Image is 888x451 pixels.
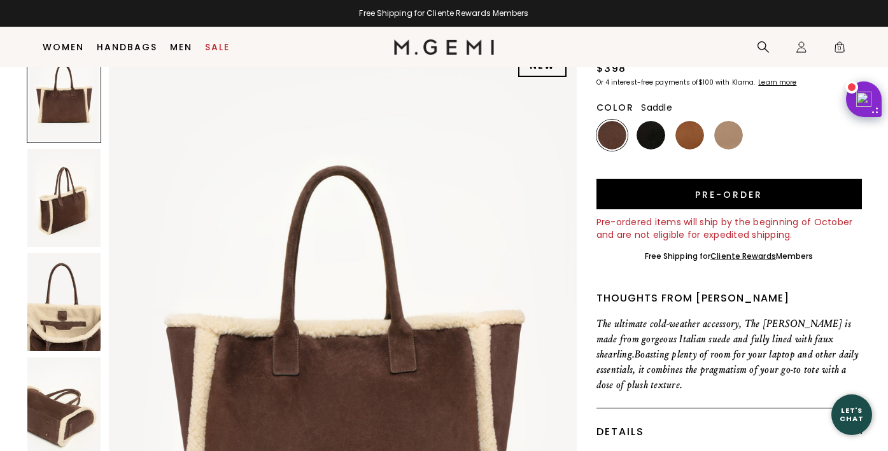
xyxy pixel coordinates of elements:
klarna-placement-style-cta: Learn more [758,78,796,87]
div: Thoughts from [PERSON_NAME] [596,291,862,306]
h2: Color [596,102,634,113]
img: M.Gemi [394,39,494,55]
div: $398 [596,61,626,76]
a: Handbags [97,42,157,52]
div: Let's Chat [831,406,872,422]
button: Pre-order [596,179,862,209]
img: Saddle [675,121,704,149]
img: The Neva Tote [27,149,101,247]
img: Chocolate [598,121,626,149]
klarna-placement-style-body: with Klarna [715,78,757,87]
p: The ultimate cold-weather accessory, The [PERSON_NAME] is made from gorgeous Italian suede and fu... [596,316,862,392]
span: Saddle [641,101,672,114]
img: Black [637,121,665,149]
klarna-placement-style-body: Or 4 interest-free payments of [596,78,698,87]
a: Cliente Rewards [710,251,776,261]
img: Biscuit [714,121,743,149]
a: Learn more [757,79,796,87]
div: Pre-ordered items will ship by the beginning of October and are not eligible for expedited shipping. [596,216,862,241]
a: Sale [205,42,230,52]
img: The Neva Tote [27,253,101,351]
klarna-placement-style-amount: $100 [698,78,714,87]
a: Men [170,42,192,52]
div: Free Shipping for Members [645,251,814,261]
a: Women [43,42,84,52]
span: 0 [833,43,846,56]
